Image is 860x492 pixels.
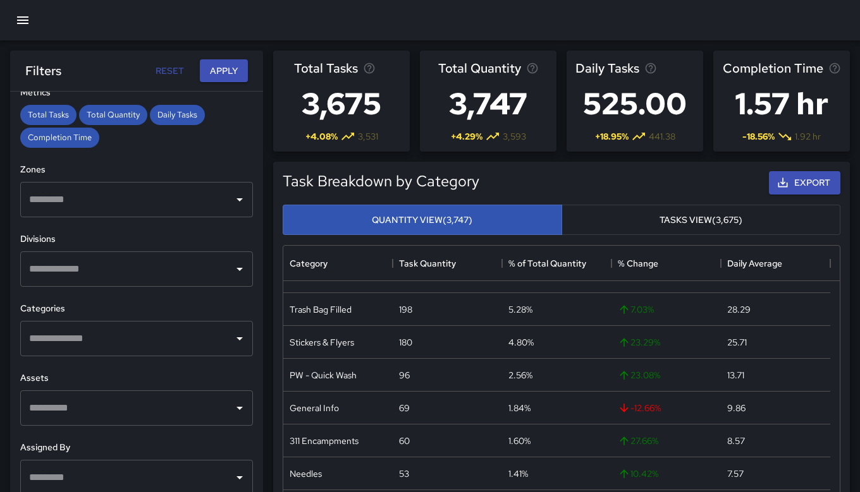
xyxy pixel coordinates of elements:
div: Task Quantity [393,246,502,281]
div: 69 [399,402,410,414]
h6: Metrics [20,86,253,100]
div: 13.71 [727,369,744,381]
h3: 1.57 hr [723,78,841,129]
h6: Assets [20,371,253,385]
span: Total Quantity [438,58,521,78]
div: 4.80% [508,336,534,349]
span: Total Tasks [294,58,358,78]
div: Total Tasks [20,105,77,125]
div: Daily Average [721,246,830,281]
span: Total Quantity [79,109,147,120]
div: Stickers & Flyers [290,336,354,349]
button: Tasks View(3,675) [562,205,841,236]
div: 1.84% [508,402,531,414]
span: 7.03 % [618,303,654,316]
div: Category [283,246,393,281]
svg: Average time taken to complete tasks in the selected period, compared to the previous period. [828,62,841,75]
div: Task Quantity [399,246,456,281]
div: PW - Quick Wash [290,369,357,381]
span: Completion Time [20,132,99,143]
div: 1.41% [508,467,528,480]
div: 60 [399,435,410,447]
span: + 4.08 % [305,130,338,143]
button: Open [231,399,249,417]
span: 1.92 hr [795,130,821,143]
h5: Task Breakdown by Category [283,171,479,191]
h3: 3,675 [294,78,389,129]
div: % of Total Quantity [508,246,586,281]
button: Open [231,330,249,347]
div: Daily Tasks [150,105,205,125]
span: 23.08 % [618,369,660,381]
div: 96 [399,369,410,381]
div: 311 Encampments [290,435,359,447]
div: Category [290,246,328,281]
span: -18.56 % [742,130,775,143]
svg: Average number of tasks per day in the selected period, compared to the previous period. [644,62,657,75]
h6: Divisions [20,232,253,246]
span: 23.29 % [618,336,660,349]
button: Quantity View(3,747) [283,205,562,236]
div: 1.60% [508,435,531,447]
div: General Info [290,402,339,414]
button: Open [231,469,249,486]
span: + 18.95 % [595,130,629,143]
div: 180 [399,336,412,349]
span: 10.42 % [618,467,658,480]
span: Total Tasks [20,109,77,120]
h6: Zones [20,163,253,177]
span: Daily Tasks [150,109,205,120]
div: 198 [399,303,412,316]
div: Trash Bag Filled [290,303,352,316]
span: 441.38 [649,130,675,143]
span: 27.66 % [618,435,658,447]
h6: Assigned By [20,441,253,455]
button: Reset [149,59,190,83]
h3: 3,747 [438,78,539,129]
div: % Change [618,246,658,281]
div: % Change [611,246,721,281]
button: Apply [200,59,248,83]
div: 28.29 [727,303,751,316]
h6: Filters [25,61,61,81]
div: 5.28% [508,303,532,316]
div: 9.86 [727,402,746,414]
span: Completion Time [723,58,823,78]
div: % of Total Quantity [502,246,611,281]
div: 8.57 [727,435,745,447]
h6: Categories [20,302,253,316]
div: 25.71 [727,336,747,349]
span: 3,593 [503,130,526,143]
span: -12.66 % [618,402,661,414]
span: 3,531 [358,130,378,143]
span: + 4.29 % [451,130,482,143]
div: 53 [399,467,409,480]
div: 7.57 [727,467,744,480]
button: Open [231,191,249,208]
div: 2.56% [508,369,532,381]
svg: Total number of tasks in the selected period, compared to the previous period. [363,62,376,75]
button: Export [769,171,840,195]
div: Needles [290,467,322,480]
h3: 525.00 [575,78,694,129]
div: Completion Time [20,128,99,148]
svg: Total task quantity in the selected period, compared to the previous period. [526,62,539,75]
span: Daily Tasks [575,58,639,78]
button: Open [231,260,249,278]
div: Daily Average [727,246,782,281]
div: Total Quantity [79,105,147,125]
